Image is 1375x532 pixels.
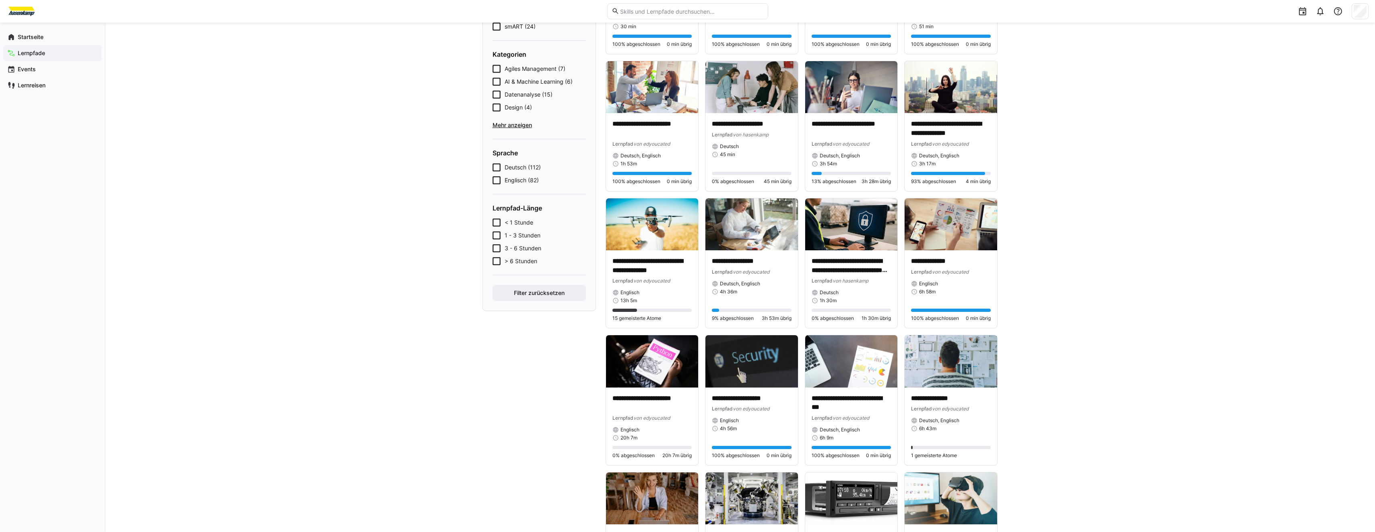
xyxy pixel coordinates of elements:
[705,61,798,113] img: image
[493,121,586,129] span: Mehr anzeigen
[862,315,891,322] span: 1h 30m übrig
[805,198,898,250] img: image
[667,41,692,47] span: 0 min übrig
[720,280,760,287] span: Deutsch, Englisch
[820,161,837,167] span: 3h 54m
[606,472,699,524] img: image
[493,50,586,58] h4: Kategorien
[733,132,769,138] span: von hasenkamp
[966,41,991,47] span: 0 min übrig
[712,41,760,47] span: 100% abgeschlossen
[820,297,837,304] span: 1h 30m
[812,415,833,421] span: Lernpfad
[505,91,552,99] span: Datenanalyse (15)
[919,153,959,159] span: Deutsch, Englisch
[911,178,956,185] span: 93% abgeschlossen
[911,315,959,322] span: 100% abgeschlossen
[833,141,869,147] span: von edyoucated
[493,149,586,157] h4: Sprache
[812,141,833,147] span: Lernpfad
[712,406,733,412] span: Lernpfad
[621,297,637,304] span: 13h 5m
[805,472,898,524] img: image
[919,161,936,167] span: 3h 17m
[505,257,537,265] span: > 6 Stunden
[505,231,540,239] span: 1 - 3 Stunden
[621,161,637,167] span: 1h 53m
[712,269,733,275] span: Lernpfad
[662,452,692,459] span: 20h 7m übrig
[621,289,639,296] span: Englisch
[720,425,737,432] span: 4h 56m
[966,315,991,322] span: 0 min übrig
[612,41,660,47] span: 100% abgeschlossen
[712,315,754,322] span: 9% abgeschlossen
[612,141,633,147] span: Lernpfad
[633,278,670,284] span: von edyoucated
[911,141,932,147] span: Lernpfad
[932,269,969,275] span: von edyoucated
[911,41,959,47] span: 100% abgeschlossen
[833,415,869,421] span: von edyoucated
[812,41,860,47] span: 100% abgeschlossen
[621,427,639,433] span: Englisch
[612,278,633,284] span: Lernpfad
[505,244,541,252] span: 3 - 6 Stunden
[733,406,769,412] span: von edyoucated
[932,141,969,147] span: von edyoucated
[712,452,760,459] span: 100% abgeschlossen
[966,178,991,185] span: 4 min übrig
[919,280,938,287] span: Englisch
[667,178,692,185] span: 0 min übrig
[505,23,536,31] span: smART (24)
[833,278,868,284] span: von hasenkamp
[932,406,969,412] span: von edyoucated
[762,315,792,322] span: 3h 53m übrig
[612,415,633,421] span: Lernpfad
[805,335,898,387] img: image
[812,278,833,284] span: Lernpfad
[705,198,798,250] img: image
[767,452,792,459] span: 0 min übrig
[705,335,798,387] img: image
[866,452,891,459] span: 0 min übrig
[505,219,533,227] span: < 1 Stunde
[820,153,860,159] span: Deutsch, Englisch
[905,198,997,250] img: image
[733,269,769,275] span: von edyoucated
[905,335,997,387] img: image
[805,61,898,113] img: image
[820,427,860,433] span: Deutsch, Englisch
[919,289,936,295] span: 6h 58m
[919,23,934,30] span: 51 min
[505,78,573,86] span: AI & Machine Learning (6)
[720,289,737,295] span: 4h 36m
[712,132,733,138] span: Lernpfad
[767,41,792,47] span: 0 min übrig
[612,315,661,322] span: 15 gemeisterte Atome
[513,289,566,297] span: Filter zurücksetzen
[621,23,636,30] span: 30 min
[812,178,856,185] span: 13% abgeschlossen
[505,176,539,184] span: Englisch (82)
[764,178,792,185] span: 45 min übrig
[866,41,891,47] span: 0 min übrig
[720,143,739,150] span: Deutsch
[493,285,586,301] button: Filter zurücksetzen
[812,452,860,459] span: 100% abgeschlossen
[621,435,637,441] span: 20h 7m
[812,315,854,322] span: 0% abgeschlossen
[493,204,586,212] h4: Lernpfad-Länge
[905,61,997,113] img: image
[633,415,670,421] span: von edyoucated
[505,65,565,73] span: Agiles Management (7)
[606,198,699,250] img: image
[505,163,541,171] span: Deutsch (112)
[606,61,699,113] img: image
[621,153,661,159] span: Deutsch, Englisch
[720,151,735,158] span: 45 min
[862,178,891,185] span: 3h 28m übrig
[820,289,839,296] span: Deutsch
[705,472,798,524] img: image
[505,103,532,111] span: Design (4)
